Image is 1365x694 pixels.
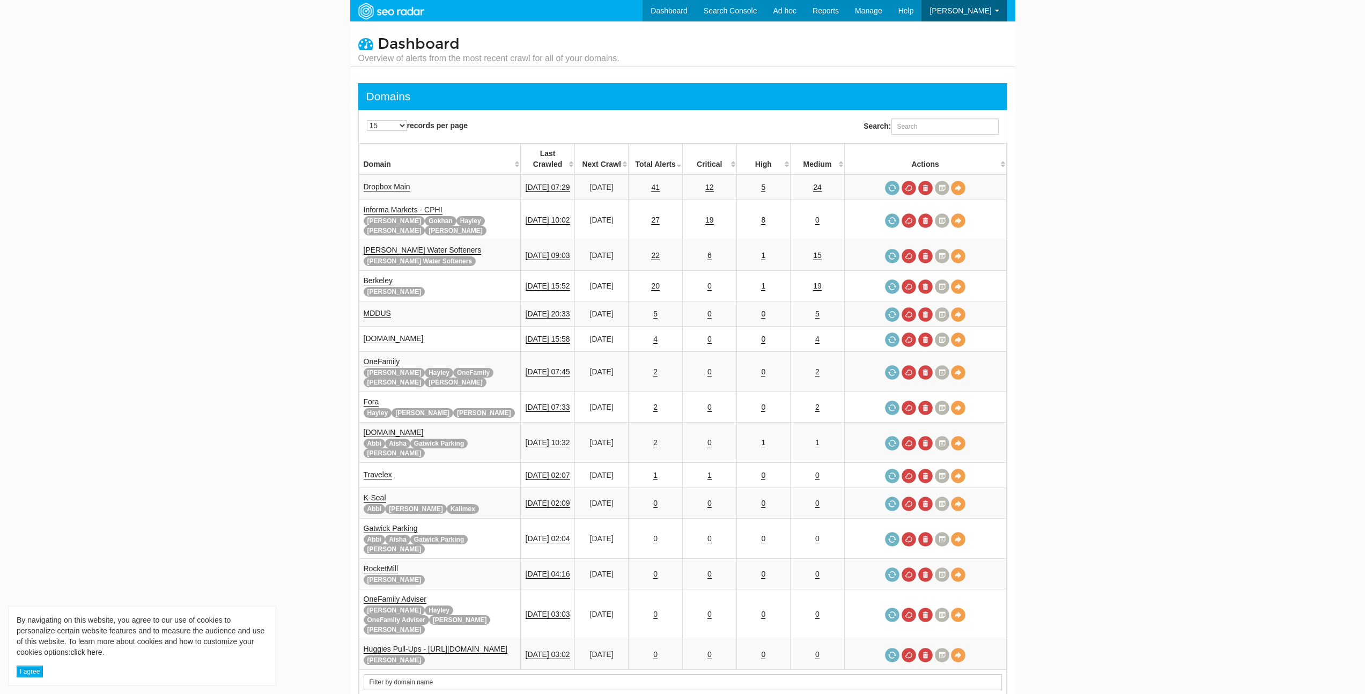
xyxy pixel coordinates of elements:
[761,499,765,508] a: 0
[574,519,629,559] td: [DATE]
[885,401,899,415] a: Request a crawl
[815,335,820,344] a: 4
[902,469,916,483] a: Cancel in-progress audit
[425,226,486,235] span: [PERSON_NAME]
[918,497,933,511] a: Delete most recent audit
[364,524,418,533] a: Gatwick Parking
[844,144,1006,175] th: Actions: activate to sort column ascending
[951,213,965,228] a: View Domain Overview
[902,365,916,380] a: Cancel in-progress audit
[885,365,899,380] a: Request a crawl
[918,608,933,622] a: Delete most recent audit
[707,403,712,412] a: 0
[364,615,429,625] span: OneFamily Adviser
[653,610,658,619] a: 0
[707,650,712,659] a: 0
[653,403,658,412] a: 2
[815,570,820,579] a: 0
[951,279,965,294] a: View Domain Overview
[651,216,660,225] a: 27
[885,307,899,322] a: Request a crawl
[364,408,392,418] span: Hayley
[885,181,899,195] a: Request a crawl
[425,378,486,387] span: [PERSON_NAME]
[707,610,712,619] a: 0
[815,438,820,447] a: 1
[902,608,916,622] a: Cancel in-progress audit
[410,439,468,448] span: Gatwick Parking
[364,645,507,654] a: Huggies Pull-Ups - [URL][DOMAIN_NAME]
[951,307,965,322] a: View Domain Overview
[761,534,765,543] a: 0
[526,499,570,508] a: [DATE] 02:09
[761,570,765,579] a: 0
[425,368,453,378] span: Hayley
[385,504,447,514] span: [PERSON_NAME]
[815,216,820,225] a: 0
[425,606,453,615] span: Hayley
[935,532,949,547] a: Crawl History
[855,6,882,15] span: Manage
[526,471,570,480] a: [DATE] 02:07
[761,438,765,447] a: 1
[653,438,658,447] a: 2
[17,666,43,677] button: I agree
[651,183,660,192] a: 41
[574,144,629,175] th: Next Crawl: activate to sort column descending
[707,570,712,579] a: 0
[935,567,949,582] a: Crawl History
[951,608,965,622] a: View Domain Overview
[898,6,914,15] span: Help
[885,648,899,662] a: Request a crawl
[367,120,468,131] label: records per page
[651,282,660,291] a: 20
[935,608,949,622] a: Crawl History
[364,357,400,366] a: OneFamily
[456,216,485,226] span: Hayley
[574,174,629,200] td: [DATE]
[935,648,949,662] a: Crawl History
[653,367,658,376] a: 2
[364,378,425,387] span: [PERSON_NAME]
[918,181,933,195] a: Delete most recent audit
[364,334,424,343] a: [DOMAIN_NAME]
[707,471,712,480] a: 1
[359,144,521,175] th: Domain: activate to sort column ascending
[885,532,899,547] a: Request a crawl
[707,251,712,260] a: 6
[574,463,629,488] td: [DATE]
[885,213,899,228] a: Request a crawl
[761,471,765,480] a: 0
[935,181,949,195] a: Crawl History
[951,469,965,483] a: View Domain Overview
[761,282,765,291] a: 1
[813,251,822,260] a: 15
[815,471,820,480] a: 0
[364,625,425,634] span: [PERSON_NAME]
[902,532,916,547] a: Cancel in-progress audit
[951,532,965,547] a: View Domain Overview
[951,436,965,451] a: View Domain Overview
[705,183,714,192] a: 12
[761,367,765,376] a: 0
[918,307,933,322] a: Delete most recent audit
[918,567,933,582] a: Delete most recent audit
[364,368,425,378] span: [PERSON_NAME]
[364,655,425,665] span: [PERSON_NAME]
[951,181,965,195] a: View Domain Overview
[574,423,629,463] td: [DATE]
[526,216,570,225] a: [DATE] 10:02
[902,213,916,228] a: Cancel in-progress audit
[526,183,570,192] a: [DATE] 07:29
[653,499,658,508] a: 0
[761,216,765,225] a: 8
[574,392,629,423] td: [DATE]
[70,648,102,656] a: click here
[574,240,629,271] td: [DATE]
[526,570,570,579] a: [DATE] 04:16
[526,282,570,291] a: [DATE] 15:52
[574,271,629,301] td: [DATE]
[902,401,916,415] a: Cancel in-progress audit
[364,309,391,318] a: MDDUS
[526,251,570,260] a: [DATE] 09:03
